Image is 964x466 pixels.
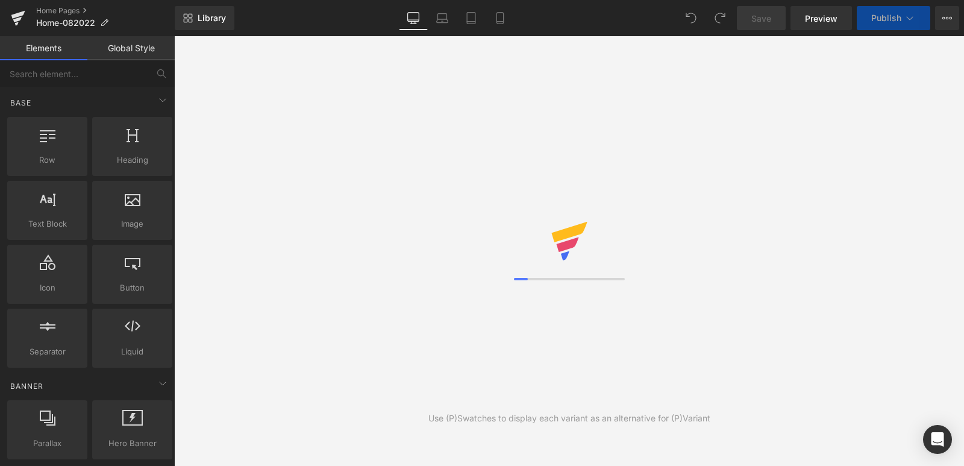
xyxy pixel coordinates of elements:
span: Parallax [11,437,84,450]
button: More [935,6,959,30]
span: Publish [871,13,901,23]
a: Preview [790,6,852,30]
a: New Library [175,6,234,30]
a: Home Pages [36,6,175,16]
span: Banner [9,380,45,392]
a: Mobile [486,6,515,30]
span: Row [11,154,84,166]
span: Preview [805,12,837,25]
button: Redo [708,6,732,30]
a: Tablet [457,6,486,30]
span: Button [96,282,169,294]
div: Open Intercom Messenger [923,425,952,454]
span: Home-082022 [36,18,95,28]
span: Liquid [96,345,169,358]
a: Desktop [399,6,428,30]
span: Hero Banner [96,437,169,450]
span: Text Block [11,218,84,230]
span: Save [751,12,771,25]
a: Laptop [428,6,457,30]
button: Publish [857,6,930,30]
div: Use (P)Swatches to display each variant as an alternative for (P)Variant [428,412,710,425]
span: Icon [11,282,84,294]
a: Global Style [87,36,175,60]
span: Separator [11,345,84,358]
button: Undo [679,6,703,30]
span: Library [198,13,226,24]
span: Base [9,97,33,109]
span: Image [96,218,169,230]
span: Heading [96,154,169,166]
